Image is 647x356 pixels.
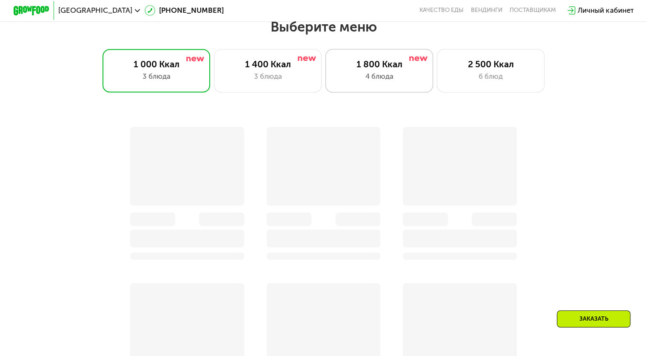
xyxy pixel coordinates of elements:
div: Заказать [557,310,630,327]
div: 1 400 Ккал [223,59,312,69]
div: поставщикам [510,7,556,14]
a: Вендинги [471,7,502,14]
div: 1 000 Ккал [112,59,201,69]
div: 2 500 Ккал [446,59,535,69]
h2: Выберите меню [29,18,618,35]
a: Качество еды [419,7,464,14]
span: [GEOGRAPHIC_DATA] [58,7,132,14]
a: [PHONE_NUMBER] [145,5,224,16]
div: 6 блюд [446,71,535,82]
div: 3 блюда [223,71,312,82]
div: 1 800 Ккал [335,59,424,69]
div: 3 блюда [112,71,201,82]
div: Личный кабинет [578,5,633,16]
div: 4 блюда [335,71,424,82]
